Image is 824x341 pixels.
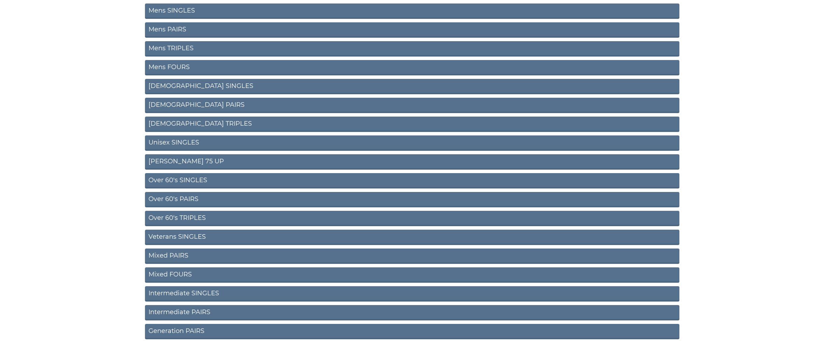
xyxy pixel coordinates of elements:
[145,22,679,38] a: Mens PAIRS
[145,135,679,151] a: Unisex SINGLES
[145,3,679,19] a: Mens SINGLES
[145,267,679,283] a: Mixed FOURS
[145,211,679,226] a: Over 60's TRIPLES
[145,41,679,57] a: Mens TRIPLES
[145,324,679,339] a: Generation PAIRS
[145,286,679,302] a: Intermediate SINGLES
[145,249,679,264] a: Mixed PAIRS
[145,173,679,188] a: Over 60's SINGLES
[145,98,679,113] a: [DEMOGRAPHIC_DATA] PAIRS
[145,154,679,170] a: [PERSON_NAME] 75 UP
[145,117,679,132] a: [DEMOGRAPHIC_DATA] TRIPLES
[145,60,679,75] a: Mens FOURS
[145,305,679,320] a: Intermediate PAIRS
[145,230,679,245] a: Veterans SINGLES
[145,79,679,94] a: [DEMOGRAPHIC_DATA] SINGLES
[145,192,679,207] a: Over 60's PAIRS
